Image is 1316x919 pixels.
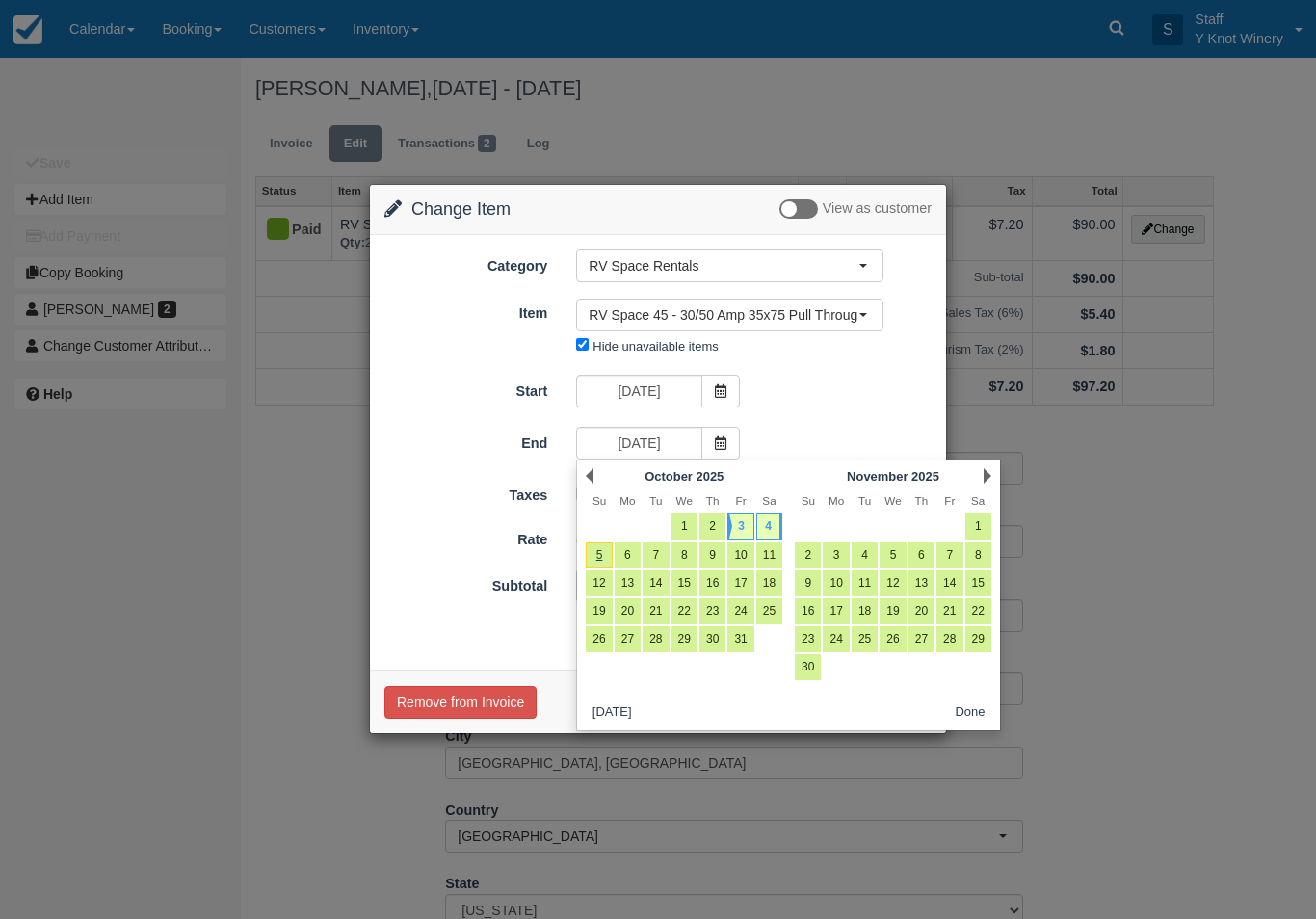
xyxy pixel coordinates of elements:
[802,494,815,507] span: Sunday
[795,598,821,624] a: 16
[699,570,725,596] a: 16
[908,570,934,596] a: 13
[676,494,693,507] span: Wednesday
[915,494,929,507] span: Thursday
[847,469,908,484] span: November
[965,542,991,568] a: 8
[370,427,562,454] label: End
[823,598,849,624] a: 17
[727,513,753,539] a: 3
[370,375,562,402] label: Start
[858,494,871,507] span: Tuesday
[370,297,562,324] label: Item
[370,249,562,276] label: Category
[643,598,669,624] a: 21
[671,513,697,539] a: 1
[727,598,753,624] a: 24
[965,626,991,652] a: 29
[795,626,821,652] a: 23
[908,598,934,624] a: 20
[615,598,641,624] a: 20
[852,626,878,652] a: 25
[948,700,993,724] button: Done
[756,598,782,624] a: 25
[586,598,612,624] a: 19
[649,494,662,507] span: Tuesday
[727,542,753,568] a: 10
[619,494,635,507] span: Monday
[756,513,782,539] a: 4
[699,542,725,568] a: 9
[645,469,693,484] span: October
[795,654,821,680] a: 30
[727,570,753,596] a: 17
[829,494,844,507] span: Monday
[671,570,697,596] a: 15
[699,598,725,624] a: 23
[944,494,955,507] span: Friday
[880,542,906,568] a: 5
[965,513,991,539] a: 1
[699,626,725,652] a: 30
[384,686,537,719] button: Remove from Invoice
[756,570,782,596] a: 18
[615,542,641,568] a: 6
[643,626,669,652] a: 28
[592,494,606,507] span: Sunday
[823,570,849,596] a: 10
[697,469,724,484] span: 2025
[585,700,639,724] button: [DATE]
[965,598,991,624] a: 22
[736,494,747,507] span: Friday
[852,598,878,624] a: 18
[880,570,906,596] a: 12
[727,626,753,652] a: 31
[411,199,511,219] span: Change Item
[756,542,782,568] a: 11
[586,570,612,596] a: 12
[852,570,878,596] a: 11
[699,513,725,539] a: 2
[908,542,934,568] a: 6
[965,570,991,596] a: 15
[671,542,697,568] a: 8
[884,494,901,507] span: Wednesday
[589,305,858,325] span: RV Space 45 - 30/50 Amp 35x75 Pull Through
[823,201,932,217] span: View as customer
[562,525,946,557] div: 2 Days @ $45.00
[795,542,821,568] a: 2
[586,626,612,652] a: 26
[576,299,883,331] button: RV Space 45 - 30/50 Amp 35x75 Pull Through
[370,479,562,506] label: Taxes
[936,570,962,596] a: 14
[971,494,985,507] span: Saturday
[370,569,562,596] label: Subtotal
[908,626,934,652] a: 27
[823,542,849,568] a: 3
[615,626,641,652] a: 27
[586,468,593,484] a: Prev
[880,598,906,624] a: 19
[880,626,906,652] a: 26
[643,570,669,596] a: 14
[795,570,821,596] a: 9
[370,523,562,550] label: Rate
[936,598,962,624] a: 21
[592,339,718,354] label: Hide unavailable items
[706,494,720,507] span: Thursday
[823,626,849,652] a: 24
[911,469,939,484] span: 2025
[762,494,776,507] span: Saturday
[589,256,858,276] span: RV Space Rentals
[671,598,697,624] a: 22
[586,542,612,568] a: 5
[936,542,962,568] a: 7
[576,249,883,282] button: RV Space Rentals
[984,468,991,484] a: Next
[852,542,878,568] a: 4
[936,626,962,652] a: 28
[671,626,697,652] a: 29
[643,542,669,568] a: 7
[615,570,641,596] a: 13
